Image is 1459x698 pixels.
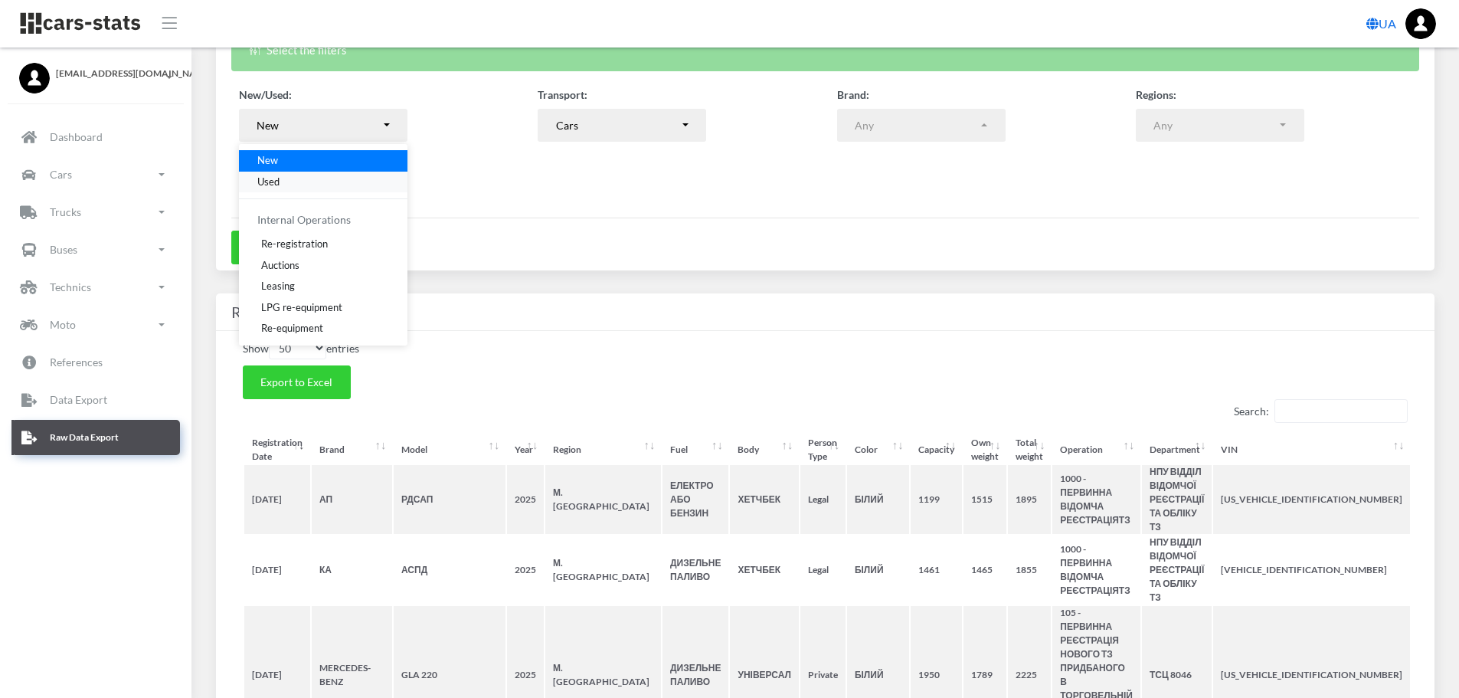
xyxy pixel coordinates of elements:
th: ХЕТЧБЕК [730,465,798,534]
h4: Results [231,300,1419,324]
a: Cars [11,157,180,192]
a: References [11,345,180,380]
th: Model: activate to sort column ascending [394,436,505,464]
span: Leasing [261,279,295,294]
p: Trucks [50,202,81,221]
label: Search: [1234,399,1408,423]
p: References [50,352,103,372]
th: 1855 [1008,536,1051,605]
th: 1000 - ПЕРВИННА ВІДОМЧА РЕЄСТРАЦІЯТЗ [1052,536,1140,605]
label: Brand: [837,87,869,103]
button: Cars [538,109,706,143]
th: 1895 [1008,465,1051,534]
a: Dashboard [11,120,180,155]
a: Buses [11,232,180,267]
div: New [257,117,381,133]
th: БІЛИЙ [847,465,909,534]
span: [EMAIL_ADDRESS][DOMAIN_NAME] [56,67,172,80]
span: Re-registration [261,237,328,252]
th: Operation: activate to sort column ascending [1052,436,1140,464]
label: Person: [239,142,276,158]
span: New [257,153,278,169]
th: Legal [800,536,846,605]
label: Show entries [243,337,359,359]
th: М.[GEOGRAPHIC_DATA] [545,536,661,605]
th: РДСАП [394,465,505,534]
p: Buses [50,240,77,259]
img: navbar brand [19,11,142,35]
th: 1465 [963,536,1006,605]
a: Data Export [11,382,180,418]
th: Body: activate to sort column ascending [730,436,798,464]
th: Region: activate to sort column ascending [545,436,661,464]
th: ХЕТЧБЕК [730,536,798,605]
label: Transport: [538,87,587,103]
span: LPG re-equipment [261,300,342,315]
th: [US_VEHICLE_IDENTIFICATION_NUMBER] [1213,465,1410,534]
p: Technics [50,277,91,297]
th: Capacity: activate to sort column ascending [911,436,962,464]
div: Select the filters [231,30,1419,70]
button: Export to Excel [243,365,351,399]
th: БІЛИЙ [847,536,909,605]
span: Internal Operations [257,213,351,226]
p: Moto [50,315,76,334]
div: Any [855,117,979,133]
th: М.[GEOGRAPHIC_DATA] [545,465,661,534]
th: [DATE] [244,536,310,605]
th: Registration Date: activate to sort column ascending [244,436,310,464]
button: Show results [231,231,328,264]
th: 2025 [507,465,544,534]
th: ЕЛЕКТРО АБО БЕНЗИН [662,465,728,534]
th: КА [312,536,392,605]
input: Search: [1274,399,1408,423]
th: 1000 - ПЕРВИННА ВІДОМЧА РЕЄСТРАЦІЯТЗ [1052,465,1140,534]
a: Trucks [11,195,180,230]
button: Any [1136,109,1304,143]
th: Brand: activate to sort column ascending [312,436,392,464]
th: Color: activate to sort column ascending [847,436,909,464]
div: Any [1153,117,1277,133]
th: Legal [800,465,846,534]
th: 1515 [963,465,1006,534]
span: Auctions [261,257,299,273]
p: Dashboard [50,127,103,146]
span: Re-equipment [261,321,323,336]
a: Moto [11,307,180,342]
p: Raw Data Export [50,429,119,446]
th: Own weight: activate to sort column ascending [963,436,1006,464]
a: Technics [11,270,180,305]
a: [EMAIL_ADDRESS][DOMAIN_NAME] [19,63,172,80]
th: Department: activate to sort column ascending [1142,436,1212,464]
label: New/Used: [239,87,292,103]
a: Raw Data Export [11,420,180,455]
button: Any [837,109,1006,143]
th: [DATE] [244,465,310,534]
th: VIN: activate to sort column ascending [1213,436,1410,464]
th: АП [312,465,392,534]
span: Used [257,174,280,189]
span: Export to Excel [260,375,332,388]
select: Showentries [269,337,326,359]
img: ... [1405,8,1436,39]
button: New [239,109,407,143]
th: Total weight: activate to sort column ascending [1008,436,1051,464]
p: Data Export [50,390,107,409]
th: НПУ ВІДДІЛ ВІДОМЧОЇ РЕЄСТРАЦІЇ ТА ОБЛІКУ ТЗ [1142,536,1212,605]
th: ДИЗЕЛЬНЕ ПАЛИВО [662,536,728,605]
th: АСПД [394,536,505,605]
a: UA [1360,8,1402,39]
th: 1461 [911,536,962,605]
p: Cars [50,165,72,184]
th: Person Type: activate to sort column ascending [800,436,846,464]
th: Year: activate to sort column ascending [507,436,544,464]
div: Cars [556,117,680,133]
label: Regions: [1136,87,1176,103]
th: [VEHICLE_IDENTIFICATION_NUMBER] [1213,536,1410,605]
th: 2025 [507,536,544,605]
th: НПУ ВІДДІЛ ВІДОМЧОЇ РЕЄСТРАЦІЇ ТА ОБЛІКУ ТЗ [1142,465,1212,534]
th: 1199 [911,465,962,534]
th: Fuel: activate to sort column ascending [662,436,728,464]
